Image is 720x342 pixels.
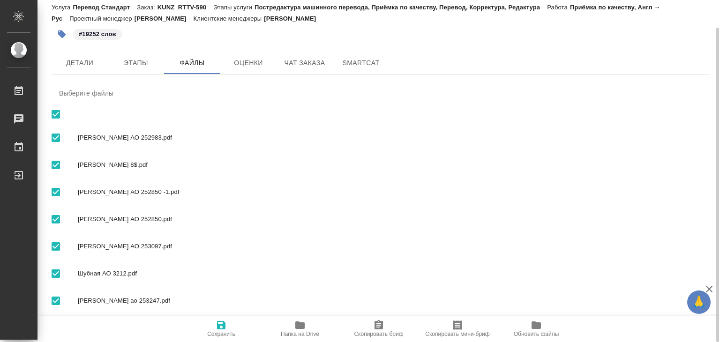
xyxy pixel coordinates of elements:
span: Обновить файлы [514,331,559,337]
span: Скопировать мини-бриф [425,331,489,337]
div: Шубная АО 3212.pdf [52,260,710,287]
p: Заказ: [137,4,157,11]
div: [PERSON_NAME] АО 252850.pdf [52,206,710,233]
p: Услуга [52,4,73,11]
p: Клиентские менеджеры [194,15,264,22]
div: Выберите файлы [52,82,710,104]
span: Выбрать все вложенные папки [46,264,66,283]
span: Выбрать все вложенные папки [46,209,66,229]
button: Скопировать бриф [339,316,418,342]
div: [PERSON_NAME] 8$.pdf [52,151,710,178]
div: [PERSON_NAME] АО 253097.pdf [52,233,710,260]
span: [PERSON_NAME] ао 253247.pdf [78,296,702,305]
p: [PERSON_NAME] [135,15,194,22]
span: [PERSON_NAME] АО 252850 -1.pdf [78,187,702,197]
span: [PERSON_NAME] АО 253097.pdf [78,242,702,251]
p: Работа [547,4,570,11]
span: Сохранить [207,331,235,337]
p: KUNZ_RTTV-590 [157,4,213,11]
p: Постредактура машинного перевода, Приёмка по качеству, Перевод, Корректура, Редактура [255,4,547,11]
span: Скопировать бриф [354,331,403,337]
button: Скопировать мини-бриф [418,316,497,342]
span: Шубная АО 3212.pdf [78,269,702,278]
span: SmartCat [338,57,383,69]
span: Папка на Drive [281,331,319,337]
span: Чат заказа [282,57,327,69]
p: Перевод Стандарт [73,4,137,11]
button: Сохранить [182,316,261,342]
div: [PERSON_NAME] АО 252850 -1.pdf [52,178,710,206]
span: Выбрать все вложенные папки [46,182,66,202]
button: Папка на Drive [261,316,339,342]
button: Обновить файлы [497,316,576,342]
button: Добавить тэг [52,24,72,45]
span: Выбрать все вложенные папки [46,291,66,311]
p: Этапы услуги [213,4,255,11]
span: 19252 слов [72,30,123,37]
p: [PERSON_NAME] [264,15,323,22]
span: Выбрать все вложенные папки [46,128,66,148]
span: Детали [57,57,102,69]
span: [PERSON_NAME] 8$.pdf [78,160,702,170]
span: Выбрать все вложенные папки [46,155,66,175]
span: Оценки [226,57,271,69]
span: [PERSON_NAME] АО 252850.pdf [78,215,702,224]
span: 🙏 [691,292,707,312]
div: [PERSON_NAME] АО 252983.pdf [52,124,710,151]
p: Проектный менеджер [69,15,134,22]
p: #19252 слов [79,30,116,39]
span: Этапы [113,57,158,69]
span: [PERSON_NAME] АО 252983.pdf [78,133,702,142]
span: Выбрать все вложенные папки [46,237,66,256]
div: [PERSON_NAME] ао 253247.pdf [52,287,710,314]
button: 🙏 [687,290,711,314]
span: Файлы [170,57,215,69]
